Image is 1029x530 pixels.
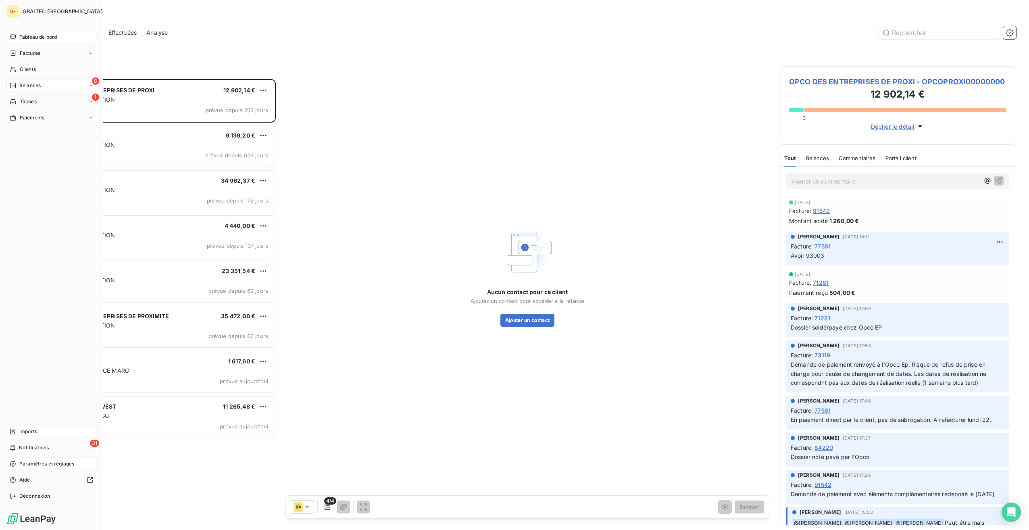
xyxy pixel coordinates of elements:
span: prévue depuis 66 jours [208,333,268,339]
span: prévue depuis 622 jours [205,152,268,159]
span: [DATE] 17:59 [843,306,871,311]
span: 9 139,20 € [226,132,256,139]
span: 34 962,37 € [221,177,255,184]
span: 84220 [814,443,833,452]
span: 91542 [813,207,830,215]
span: 71281 [813,278,829,287]
span: [DATE] 14:11 [843,234,870,239]
span: 23 351,54 € [222,267,255,274]
input: Rechercher [879,26,1000,39]
span: 12 902,14 € [223,87,255,94]
span: [PERSON_NAME] [798,233,839,240]
span: prévue aujourd’hui [220,378,268,384]
span: Facture : [789,278,811,287]
span: Notifications [19,444,49,451]
span: Portail client [885,155,917,161]
span: Relances [19,82,41,89]
span: 77581 [814,406,831,415]
span: 504,00 € [829,288,855,297]
span: Aucun contact pour ce client [487,288,568,296]
img: Empty state [502,227,553,278]
span: 71281 [814,314,830,322]
span: Relances [806,155,829,161]
span: Tout [784,155,796,161]
span: Demande de paiement avec éléments complémentaires redéposé le [DATE] [791,490,994,497]
span: 11 265,48 € [223,403,255,410]
span: 4 440,00 € [225,222,256,229]
span: OPCO DES ENTREPRISES DE PROXIMITE [57,313,169,319]
span: 77581 [814,242,831,250]
span: Avoir 93003 [791,252,825,259]
span: Paiement reçu [789,288,828,297]
span: GRAITEC [GEOGRAPHIC_DATA] [23,8,103,15]
span: 4/4 [324,497,336,505]
span: 1 [92,94,99,101]
span: Effectuées [108,29,137,37]
span: [DATE] 17:46 [843,399,871,403]
span: prévue depuis 172 jours [207,197,268,204]
span: 35 472,00 € [221,313,255,319]
span: Déconnexion [19,492,50,500]
a: Aide [6,474,96,486]
span: Facture : [791,242,813,250]
span: Demande de paiement renvoyé à l'Opco Ep. Risque de refus de prise en charge pour cause de changem... [791,361,988,386]
span: 1 260,00 € [829,217,859,225]
span: [DATE] [795,272,810,277]
span: Déplier le détail [871,122,915,131]
span: Ajouter un contact pour accéder à la relance [471,298,585,304]
span: 73119 [814,351,830,359]
span: [PERSON_NAME] [800,509,841,516]
span: prévue depuis 137 jours [207,242,268,249]
span: Imports [19,428,37,435]
button: Déplier le détail [869,122,927,131]
span: Facture : [791,480,813,489]
button: Ajouter un contact [500,314,555,327]
span: Facture : [791,314,813,322]
span: Factures [20,50,40,57]
span: 31 [90,440,99,447]
span: [PERSON_NAME] [798,434,839,442]
span: 91542 [814,480,831,489]
span: Facture : [791,351,813,359]
span: Tableau de bord [19,33,57,41]
h3: 12 902,14 € [789,87,1006,103]
span: [PERSON_NAME] [798,472,839,479]
span: [DATE] 15:53 [844,510,873,515]
span: Tâches [20,98,37,105]
span: Analyse [146,29,168,37]
span: Dossier soldé/payé chez Opco EP [791,324,882,331]
span: [DATE] [795,200,810,205]
span: Commentaires [839,155,876,161]
span: 8 [92,77,99,85]
button: Envoyer [735,501,764,513]
span: En paiement direct par le client, pas de subrogation. A refacturer lundi 22. [791,416,991,423]
span: 0 [802,115,806,121]
div: Open Intercom Messenger [1002,503,1021,522]
span: Aide [19,476,30,484]
span: 1 617,60 € [228,358,256,365]
span: Paiements [20,114,44,121]
span: [PERSON_NAME] [798,305,839,312]
div: grid [39,79,276,530]
span: Facture : [791,443,813,452]
span: Paramètres et réglages [19,460,74,467]
span: [PERSON_NAME] [798,397,839,405]
span: @ [PERSON_NAME] [793,519,843,528]
span: Montant soldé [789,217,828,225]
span: OPCO DES ENTREPRISES DE PROXI - OPCOPROXI00000000 [789,76,1006,87]
span: Clients [20,66,36,73]
img: Logo LeanPay [6,512,56,525]
span: Facture : [791,406,813,415]
span: OPCO DES ENTREPRISES DE PROXI [57,87,154,94]
span: [DATE] 17:26 [843,473,871,478]
span: Facture : [789,207,811,215]
div: GF [6,5,19,18]
span: Dossier noté payé par l'Opco [791,453,869,460]
span: [DATE] 17:37 [843,436,871,440]
span: prévue aujourd’hui [220,423,268,430]
span: @ [PERSON_NAME] [894,519,944,528]
span: prévue depuis 765 jours [206,107,268,113]
span: [PERSON_NAME] [798,342,839,349]
span: @ [PERSON_NAME] [844,519,894,528]
span: prévue depuis 69 jours [208,288,268,294]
